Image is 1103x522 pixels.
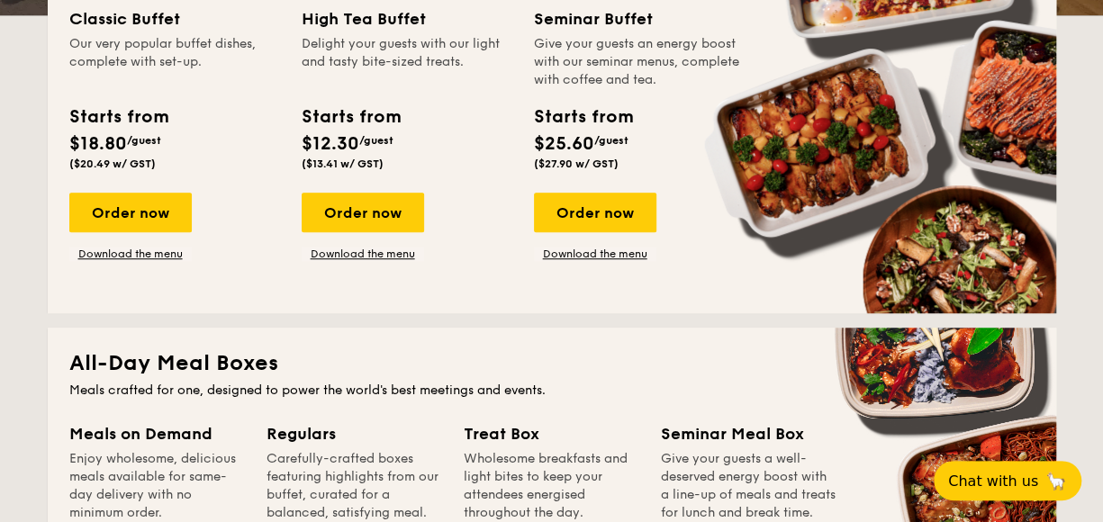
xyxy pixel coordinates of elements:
div: Order now [302,193,424,232]
div: Meals crafted for one, designed to power the world's best meetings and events. [69,382,1035,400]
span: ($13.41 w/ GST) [302,157,384,170]
a: Download the menu [302,247,424,261]
div: Classic Buffet [69,6,280,31]
a: Download the menu [69,247,192,261]
div: Our very popular buffet dishes, complete with set-up. [69,35,280,89]
span: $12.30 [302,133,359,155]
div: Enjoy wholesome, delicious meals available for same-day delivery with no minimum order. [69,450,245,522]
span: /guest [127,134,161,147]
span: 🦙 [1045,471,1067,491]
div: Give your guests a well-deserved energy boost with a line-up of meals and treats for lunch and br... [661,450,836,522]
div: Regulars [267,421,442,446]
div: Give your guests an energy boost with our seminar menus, complete with coffee and tea. [534,35,745,89]
span: $18.80 [69,133,127,155]
h2: All-Day Meal Boxes [69,349,1035,378]
div: Carefully-crafted boxes featuring highlights from our buffet, curated for a balanced, satisfying ... [267,450,442,522]
div: Order now [534,193,656,232]
span: /guest [359,134,393,147]
div: Starts from [69,103,167,130]
div: Seminar Buffet [534,6,745,31]
div: Wholesome breakfasts and light bites to keep your attendees energised throughout the day. [464,450,639,522]
a: Download the menu [534,247,656,261]
span: ($20.49 w/ GST) [69,157,156,170]
div: Order now [69,193,192,232]
div: Seminar Meal Box [661,421,836,446]
div: Treat Box [464,421,639,446]
span: /guest [594,134,628,147]
span: Chat with us [948,472,1038,490]
div: Starts from [534,103,632,130]
div: Meals on Demand [69,421,245,446]
span: $25.60 [534,133,594,155]
div: Starts from [302,103,400,130]
button: Chat with us🦙 [934,461,1081,500]
div: Delight your guests with our light and tasty bite-sized treats. [302,35,512,89]
div: High Tea Buffet [302,6,512,31]
span: ($27.90 w/ GST) [534,157,619,170]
